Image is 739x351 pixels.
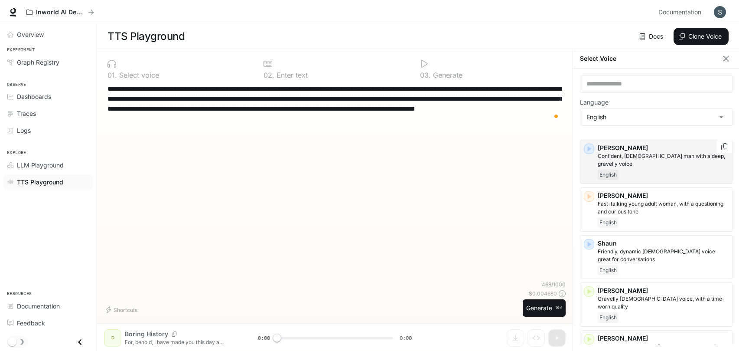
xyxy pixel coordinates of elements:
[598,217,619,228] span: English
[3,27,93,42] a: Overview
[598,144,729,152] p: [PERSON_NAME]
[598,295,729,311] p: Gravelly male voice, with a time-worn quality
[598,286,729,295] p: [PERSON_NAME]
[556,305,562,311] p: ⌘⏎
[598,170,619,180] span: English
[107,72,117,79] p: 0 1 .
[17,30,44,39] span: Overview
[17,58,59,67] span: Graph Registry
[17,126,31,135] span: Logs
[117,72,159,79] p: Select voice
[3,315,93,331] a: Feedback
[420,72,431,79] p: 0 3 .
[3,55,93,70] a: Graph Registry
[598,191,729,200] p: [PERSON_NAME]
[542,281,566,288] p: 468 / 1000
[529,290,557,297] p: $ 0.004680
[431,72,462,79] p: Generate
[107,84,562,124] textarea: To enrich screen reader interactions, please activate Accessibility in Grammarly extension settings
[711,3,729,21] button: User avatar
[70,333,90,351] button: Close drawer
[264,72,274,79] p: 0 2 .
[104,303,141,317] button: Shortcuts
[17,318,45,328] span: Feedback
[598,334,729,343] p: [PERSON_NAME]
[598,200,729,216] p: Fast-talking young adult woman, with a questioning and curious tone
[674,28,729,45] button: Clone Voice
[714,6,726,18] img: User avatar
[580,99,609,105] p: Language
[17,161,64,170] span: LLM Playground
[17,302,60,311] span: Documentation
[17,109,36,118] span: Traces
[655,3,708,21] a: Documentation
[3,106,93,121] a: Traces
[720,143,729,150] button: Copy Voice ID
[3,89,93,104] a: Dashboards
[638,28,667,45] a: Docs
[598,152,729,168] p: Confident, British man with a deep, gravelly voice
[598,248,729,263] p: Friendly, dynamic male voice great for conversations
[36,9,85,16] p: Inworld AI Demos
[580,109,732,125] div: English
[8,337,16,346] span: Dark mode toggle
[598,265,619,276] span: English
[598,239,729,248] p: Shaun
[3,123,93,138] a: Logs
[598,312,619,323] span: English
[17,92,51,101] span: Dashboards
[274,72,308,79] p: Enter text
[523,299,566,317] button: Generate⌘⏎
[3,157,93,173] a: LLM Playground
[3,299,93,314] a: Documentation
[23,3,98,21] button: All workspaces
[107,28,185,45] h1: TTS Playground
[3,174,93,190] a: TTS Playground
[658,7,701,18] span: Documentation
[17,177,63,187] span: TTS Playground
